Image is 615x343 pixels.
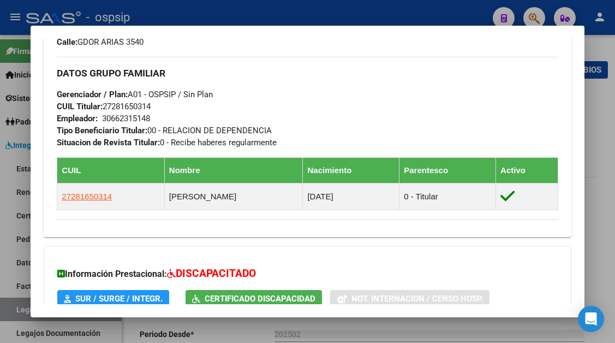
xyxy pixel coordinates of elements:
span: 27281650314 [62,192,112,201]
span: Not. Internacion / Censo Hosp. [351,294,483,304]
div: Open Intercom Messenger [578,306,604,332]
th: CUIL [57,158,165,184]
strong: Empleador: [57,114,98,123]
td: [DATE] [303,184,399,210]
th: Parentesco [399,158,496,184]
th: Nacimiento [303,158,399,184]
h3: DATOS GRUPO FAMILIAR [57,67,558,79]
strong: Calle: [57,37,77,47]
button: Not. Internacion / Censo Hosp. [330,290,489,307]
strong: Tipo Beneficiario Titular: [57,126,147,135]
span: 00 - RELACION DE DEPENDENCIA [57,126,272,135]
span: 27281650314 [57,102,151,111]
button: Certificado Discapacidad [186,290,322,307]
div: 30662315148 [102,113,150,125]
td: 0 - Titular [399,184,496,210]
h3: Información Prestacional: [57,266,557,282]
th: Nombre [164,158,303,184]
strong: Situacion de Revista Titular: [57,138,160,147]
span: A01 - OSPSIP / Sin Plan [57,90,213,99]
strong: CUIL Titular: [57,102,103,111]
strong: Gerenciador / Plan: [57,90,128,99]
span: SUR / SURGE / INTEGR. [75,294,163,304]
span: Certificado Discapacidad [205,294,315,304]
span: DISCAPACITADO [176,267,256,280]
th: Activo [496,158,558,184]
button: SUR / SURGE / INTEGR. [57,290,169,307]
span: 0 - Recibe haberes regularmente [57,138,277,147]
span: GDOR ARIAS 3540 [57,37,144,47]
td: [PERSON_NAME] [164,184,303,210]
